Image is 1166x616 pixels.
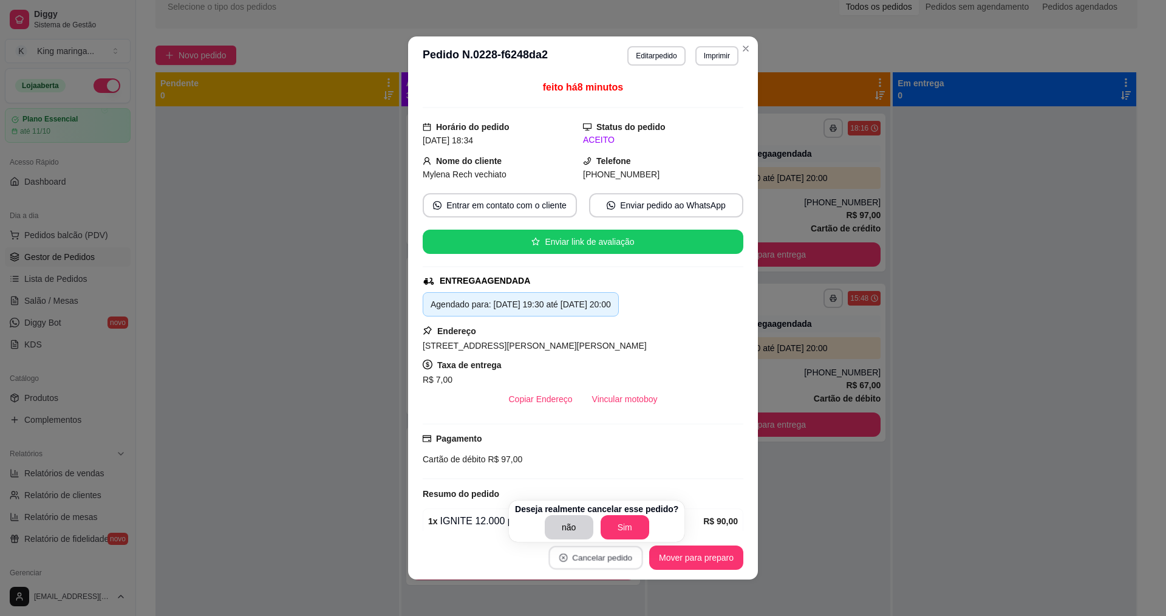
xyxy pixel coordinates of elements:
span: whats-app [607,201,615,210]
p: Deseja realmente cancelar esse pedido? [515,503,678,515]
span: pushpin [423,326,432,335]
button: whats-appEnviar pedido ao WhatsApp [589,193,743,217]
div: ACEITO [583,134,743,146]
span: Cartão de débito [423,454,486,464]
span: [DATE] 18:34 [423,135,473,145]
button: whats-appEntrar em contato com o cliente [423,193,577,217]
span: dollar [423,360,432,369]
span: [PHONE_NUMBER] [583,169,660,179]
button: starEnviar link de avaliação [423,230,743,254]
span: phone [583,157,592,165]
div: IGNITE 12.000 pro [428,514,703,529]
strong: Taxa de entrega [437,360,502,370]
span: R$ 7,00 [423,375,452,385]
strong: 1 x [428,516,438,526]
button: Mover para preparo [649,546,743,570]
strong: Telefone [596,156,631,166]
strong: Status do pedido [596,122,666,132]
span: [STREET_ADDRESS][PERSON_NAME][PERSON_NAME] [423,341,647,351]
span: calendar [423,123,431,131]
span: user [423,157,431,165]
strong: Horário do pedido [436,122,510,132]
span: feito há 8 minutos [543,82,623,92]
strong: Nome do cliente [436,156,502,166]
button: Close [736,39,755,58]
button: Editarpedido [627,46,685,66]
span: R$ 97,00 [486,454,523,464]
h3: Pedido N. 0228-f6248da2 [423,46,548,66]
span: close-circle [559,553,568,562]
button: Imprimir [695,46,738,66]
span: whats-app [433,201,442,210]
button: não [545,515,593,539]
strong: Pagamento [436,434,482,443]
strong: Endereço [437,326,476,336]
button: Sim [601,515,649,539]
div: Agendado para: [DATE] 19:30 até [DATE] 20:00 [431,298,611,311]
button: Copiar Endereço [499,387,582,411]
strong: Resumo do pedido [423,489,499,499]
strong: R$ 90,00 [703,516,738,526]
span: star [531,238,540,246]
div: ENTREGA AGENDADA [440,275,530,287]
button: Vincular motoboy [582,387,667,411]
span: desktop [583,123,592,131]
span: credit-card [423,434,431,443]
button: close-circleCancelar pedido [548,546,643,570]
span: Mylena Rech vechiato [423,169,506,179]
